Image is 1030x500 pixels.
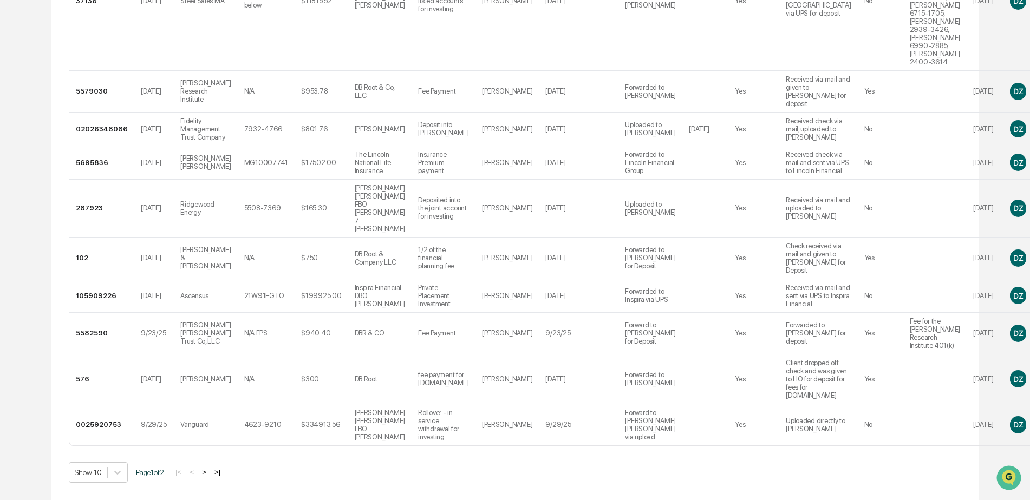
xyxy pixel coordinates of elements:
[174,180,238,238] td: Ridgewood Energy
[348,313,412,354] td: DBR & CO
[618,404,682,445] td: Forward to [PERSON_NAME] [PERSON_NAME] via upload
[967,113,1003,146] td: [DATE]
[475,71,539,113] td: [PERSON_NAME]
[728,354,779,404] td: Yes
[682,113,728,146] td: [DATE]
[539,238,618,279] td: [DATE]
[967,279,1003,313] td: [DATE]
[134,313,174,354] td: 9/23/25
[858,354,903,404] td: Yes
[76,183,131,192] a: Powered byPylon
[475,238,539,279] td: [PERSON_NAME]
[412,313,475,354] td: Fee Payment
[134,354,174,404] td: [DATE]
[618,313,682,354] td: Forward to [PERSON_NAME] for Deposit
[69,279,134,313] td: 105909226
[108,183,131,192] span: Pylon
[134,71,174,113] td: [DATE]
[728,180,779,238] td: Yes
[779,180,858,238] td: Received via mail and uploaded to [PERSON_NAME]
[238,180,295,238] td: 5508-7369
[539,313,618,354] td: 9/23/25
[967,238,1003,279] td: [DATE]
[1013,253,1023,262] span: DZ
[967,146,1003,180] td: [DATE]
[348,404,412,445] td: [PERSON_NAME] [PERSON_NAME] FBO [PERSON_NAME]
[295,113,348,146] td: $801.76
[779,71,858,113] td: Received via mail and given to [PERSON_NAME] for deposit
[539,146,618,180] td: [DATE]
[348,146,412,180] td: The Lincoln National Life Insurance
[295,279,348,313] td: $199925.00
[858,113,903,146] td: No
[779,354,858,404] td: Client dropped off check and was given to HO for deposit for fees for [DOMAIN_NAME]
[89,136,134,147] span: Attestations
[412,113,475,146] td: Deposit into [PERSON_NAME]
[37,94,137,102] div: We're available if you need us!
[728,146,779,180] td: Yes
[69,113,134,146] td: 02026348086
[967,354,1003,404] td: [DATE]
[348,238,412,279] td: DB Root & Company LLC
[858,313,903,354] td: Yes
[412,404,475,445] td: Rollover - in service withdrawal for investing
[539,71,618,113] td: [DATE]
[618,238,682,279] td: Forwarded to [PERSON_NAME] for Deposit
[238,238,295,279] td: N/A
[412,71,475,113] td: Fee Payment
[967,404,1003,445] td: [DATE]
[69,180,134,238] td: 287923
[295,354,348,404] td: $300
[69,146,134,180] td: 5695836
[475,146,539,180] td: [PERSON_NAME]
[348,354,412,404] td: DB Root
[967,180,1003,238] td: [DATE]
[348,113,412,146] td: [PERSON_NAME]
[412,354,475,404] td: fee payment for [DOMAIN_NAME]
[174,238,238,279] td: [PERSON_NAME] & [PERSON_NAME]
[967,71,1003,113] td: [DATE]
[475,354,539,404] td: [PERSON_NAME]
[1013,87,1023,96] span: DZ
[22,136,70,147] span: Preclearance
[238,146,295,180] td: MG10007741
[295,146,348,180] td: $17502.00
[295,238,348,279] td: $750
[779,404,858,445] td: Uploaded directly to [PERSON_NAME]
[134,113,174,146] td: [DATE]
[37,83,178,94] div: Start new chat
[1013,158,1023,167] span: DZ
[618,279,682,313] td: Forwarded to Inspira via UPS
[238,404,295,445] td: 4623-9210
[1013,420,1023,429] span: DZ
[1013,374,1023,384] span: DZ
[903,313,967,354] td: Fee for the [PERSON_NAME] Research Institute 401(k)
[69,354,134,404] td: 576
[238,313,295,354] td: N/A FPS
[858,146,903,180] td: No
[199,468,210,477] button: >
[475,313,539,354] td: [PERSON_NAME]
[539,354,618,404] td: [DATE]
[618,71,682,113] td: Forwarded to [PERSON_NAME]
[174,279,238,313] td: Ascensus
[412,146,475,180] td: Insurance Premium payment
[238,354,295,404] td: N/A
[238,279,295,313] td: 21W91EGTO
[184,86,197,99] button: Start new chat
[728,404,779,445] td: Yes
[475,180,539,238] td: [PERSON_NAME]
[728,313,779,354] td: Yes
[348,279,412,313] td: Inspira Financial DBO [PERSON_NAME]
[1013,124,1023,134] span: DZ
[74,132,139,152] a: 🗄️Attestations
[11,83,30,102] img: 1746055101610-c473b297-6a78-478c-a979-82029cc54cd1
[995,464,1025,494] iframe: Open customer support
[22,157,68,168] span: Data Lookup
[728,113,779,146] td: Yes
[69,404,134,445] td: 0025920753
[475,404,539,445] td: [PERSON_NAME]
[779,279,858,313] td: Received via mail and sent via UPS to Inspira Financial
